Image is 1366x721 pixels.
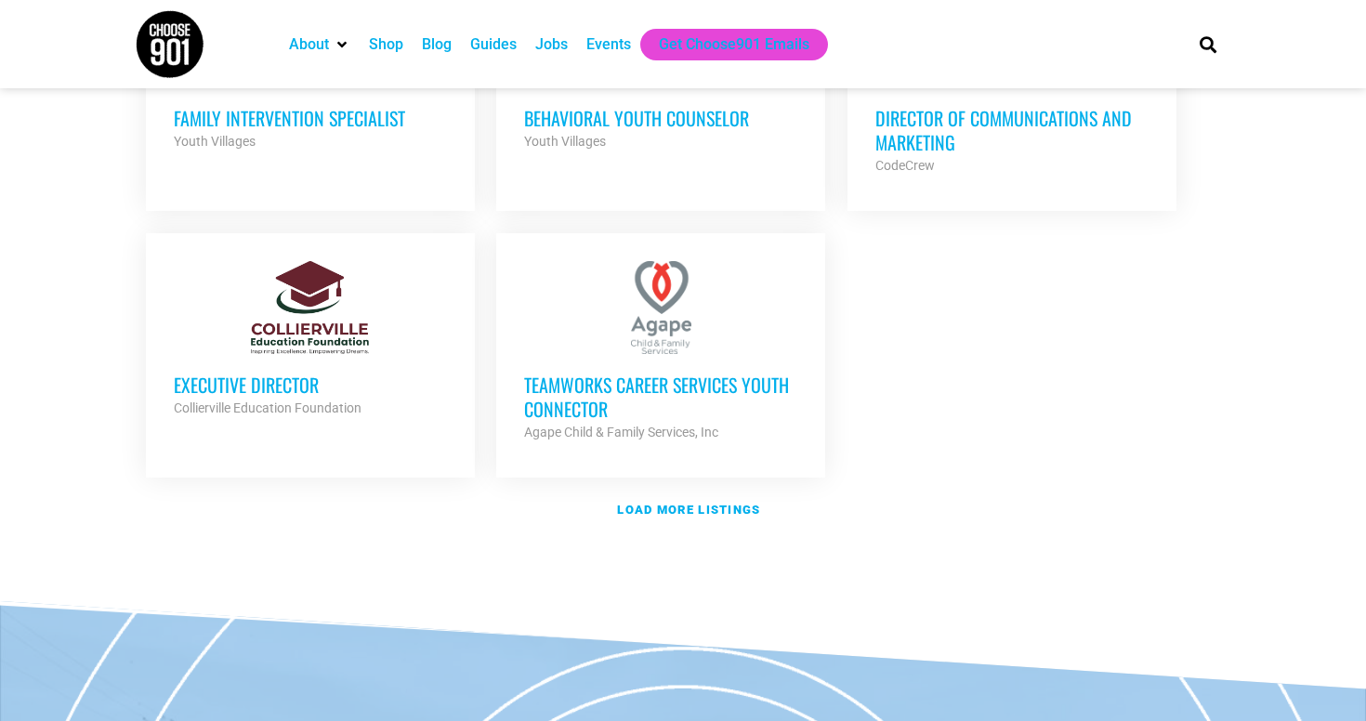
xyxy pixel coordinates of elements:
[524,134,606,149] strong: Youth Villages
[174,106,447,130] h3: Family Intervention Specialist
[617,503,760,517] strong: Load more listings
[280,29,360,60] div: About
[174,134,256,149] strong: Youth Villages
[422,33,452,56] a: Blog
[496,233,825,471] a: TeamWorks Career Services Youth Connector Agape Child & Family Services, Inc
[586,33,631,56] a: Events
[524,373,797,421] h3: TeamWorks Career Services Youth Connector
[470,33,517,56] a: Guides
[535,33,568,56] a: Jobs
[875,106,1149,154] h3: Director of Communications and Marketing
[280,29,1168,60] nav: Main nav
[875,158,935,173] strong: CodeCrew
[174,373,447,397] h3: Executive Director
[659,33,809,56] a: Get Choose901 Emails
[524,425,718,439] strong: Agape Child & Family Services, Inc
[289,33,329,56] a: About
[1193,29,1224,59] div: Search
[135,489,1231,531] a: Load more listings
[146,233,475,447] a: Executive Director Collierville Education Foundation
[369,33,403,56] a: Shop
[174,400,361,415] strong: Collierville Education Foundation
[524,106,797,130] h3: Behavioral Youth Counselor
